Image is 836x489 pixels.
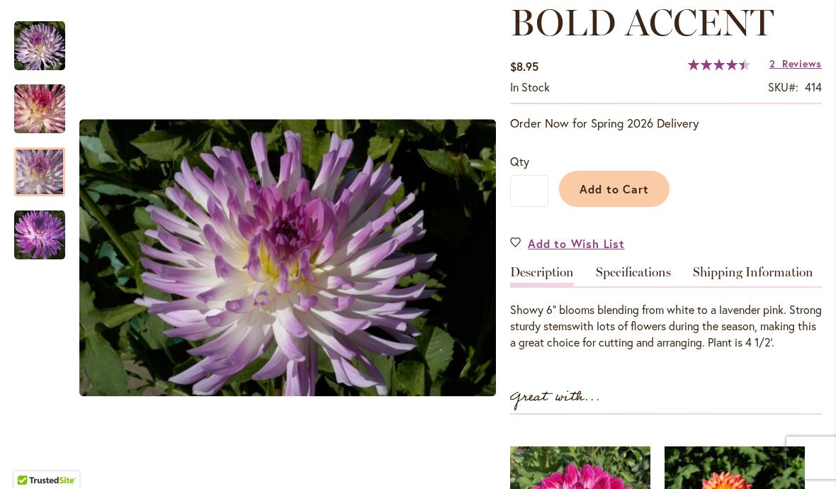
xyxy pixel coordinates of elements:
div: 414 [805,79,822,96]
div: BOLD ACCENT [14,7,79,70]
img: BOLD ACCENT [79,119,496,396]
div: BOLD ACCENT [14,70,79,133]
p: Order Now for Spring 2026 Delivery [510,115,822,132]
span: Qty [510,154,529,169]
span: 2 [769,57,776,70]
img: BOLD ACCENT [14,21,65,72]
a: Shipping Information [693,266,813,286]
span: $8.95 [510,59,538,74]
div: 90% [688,59,750,70]
div: Showy 6" blooms blending from white to a lavender pink. Strong sturdy stemswith lots of flowers d... [510,302,822,351]
div: Detailed Product Info [510,266,822,351]
span: Reviews [782,57,822,70]
div: BOLD ACCENT [14,133,79,196]
a: Description [510,266,574,286]
button: Add to Cart [559,171,670,207]
div: BOLD ACCENT [14,196,65,259]
a: Specifications [596,266,671,286]
a: 2 Reviews [769,57,822,70]
strong: SKU [768,79,798,94]
iframe: Launch Accessibility Center [11,439,50,478]
span: In stock [510,79,550,94]
span: Add to Wish List [528,235,625,252]
div: Availability [510,79,550,96]
strong: Great with... [510,386,601,409]
span: Add to Cart [580,181,650,196]
a: Add to Wish List [510,235,625,252]
img: BOLD ACCENT [14,210,65,261]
